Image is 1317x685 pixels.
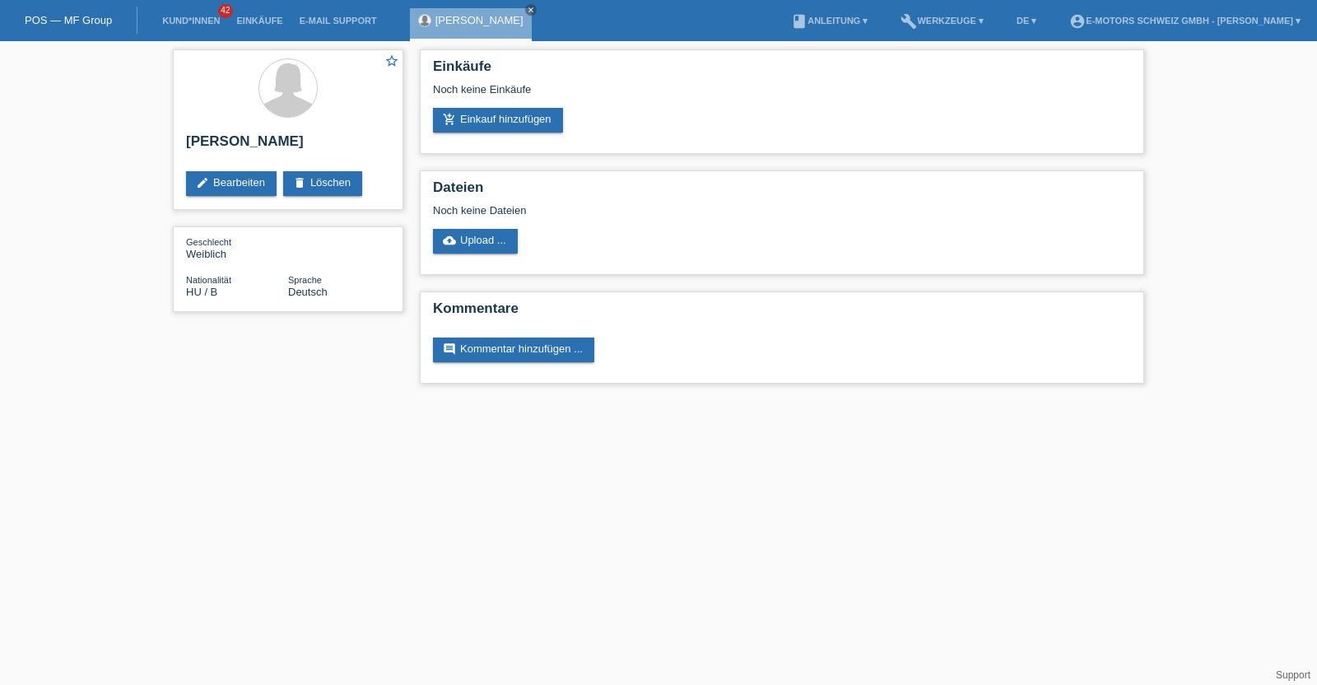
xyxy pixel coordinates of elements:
[186,235,288,260] div: Weiblich
[791,13,807,30] i: book
[433,179,1131,204] h2: Dateien
[433,108,563,133] a: add_shopping_cartEinkauf hinzufügen
[1008,16,1045,26] a: DE ▾
[1069,13,1086,30] i: account_circle
[291,16,385,26] a: E-Mail Support
[525,4,537,16] a: close
[218,4,233,18] span: 42
[443,234,456,247] i: cloud_upload
[186,275,231,285] span: Nationalität
[384,54,399,71] a: star_border
[186,286,217,298] span: Ungarn / B / 31.03.2014
[433,301,1131,325] h2: Kommentare
[433,83,1131,108] div: Noch keine Einkäufe
[293,176,306,189] i: delete
[435,14,524,26] a: [PERSON_NAME]
[433,338,594,362] a: commentKommentar hinzufügen ...
[433,204,936,217] div: Noch keine Dateien
[154,16,228,26] a: Kund*innen
[288,275,322,285] span: Sprache
[384,54,399,68] i: star_border
[433,229,518,254] a: cloud_uploadUpload ...
[443,342,456,356] i: comment
[443,113,456,126] i: add_shopping_cart
[900,13,917,30] i: build
[196,176,209,189] i: edit
[1061,16,1309,26] a: account_circleE-Motors Schweiz GmbH - [PERSON_NAME] ▾
[433,58,1131,83] h2: Einkäufe
[25,14,112,26] a: POS — MF Group
[783,16,876,26] a: bookAnleitung ▾
[527,6,535,14] i: close
[228,16,291,26] a: Einkäufe
[186,171,277,196] a: editBearbeiten
[892,16,992,26] a: buildWerkzeuge ▾
[288,286,328,298] span: Deutsch
[186,133,390,158] h2: [PERSON_NAME]
[186,237,231,247] span: Geschlecht
[283,171,362,196] a: deleteLöschen
[1276,669,1310,681] a: Support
